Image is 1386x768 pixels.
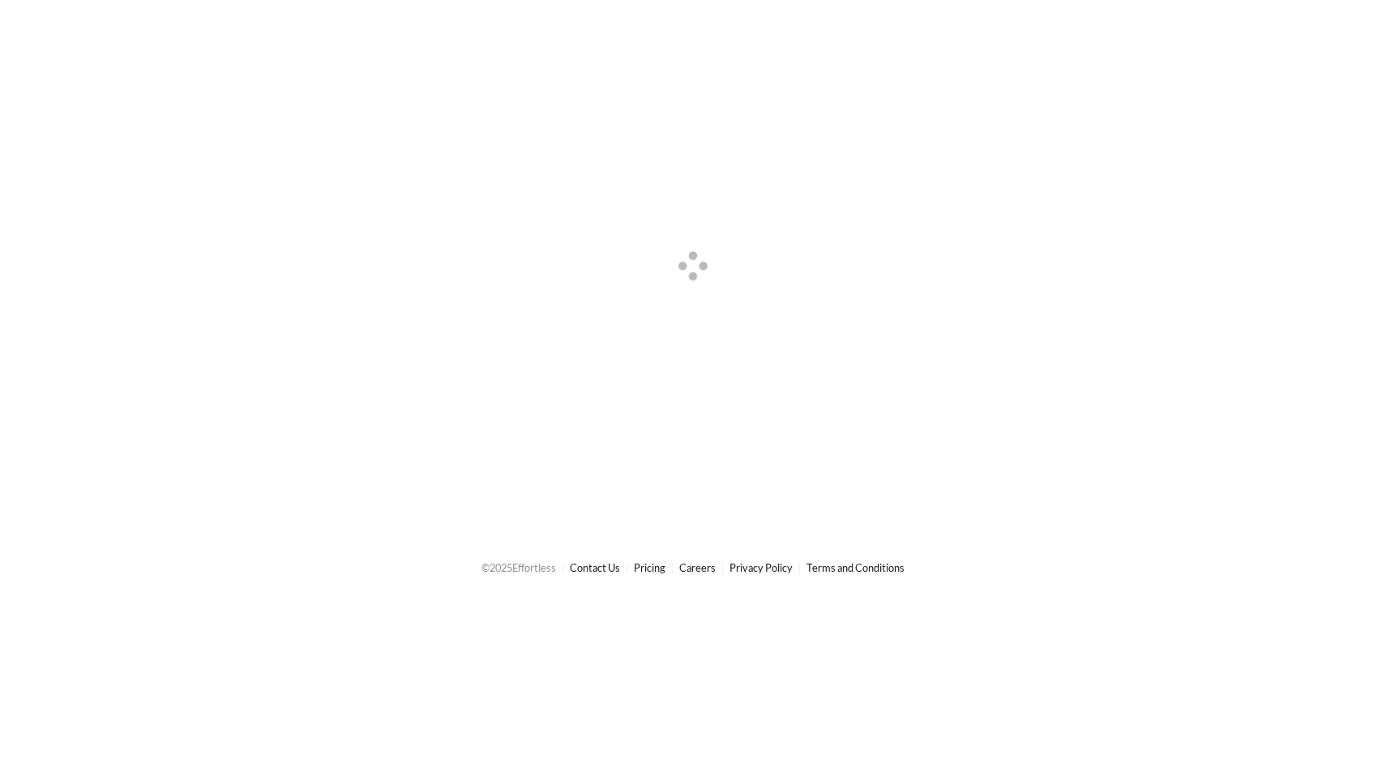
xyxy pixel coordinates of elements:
a: Terms and Conditions [806,561,905,574]
a: Contact Us [570,561,620,574]
a: Pricing [634,561,665,574]
span: © 2025 Effortless [481,561,556,574]
a: Privacy Policy [729,561,793,574]
a: Careers [679,561,716,574]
